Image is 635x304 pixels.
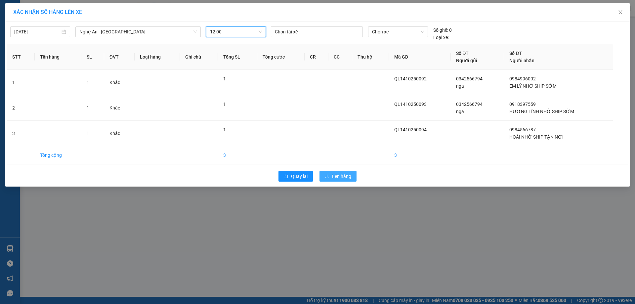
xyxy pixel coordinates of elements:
td: 3 [7,121,35,146]
span: 0342566794 [456,102,483,107]
span: nga [456,83,464,89]
span: QL1410250092 [394,76,427,81]
td: Khác [104,121,135,146]
th: Ghi chú [180,44,218,70]
span: 1 [223,127,226,132]
th: Thu hộ [352,44,389,70]
span: Người nhận [509,58,534,63]
span: Người gửi [456,58,477,63]
th: Loại hàng [135,44,180,70]
span: 1 [87,80,89,85]
span: 0342566794 [456,76,483,81]
th: ĐVT [104,44,135,70]
th: SL [81,44,104,70]
th: Tổng cước [257,44,305,70]
th: Tên hàng [35,44,81,70]
td: Tổng cộng [35,146,81,164]
span: close [618,10,623,15]
span: 1 [87,131,89,136]
td: 3 [218,146,258,164]
span: XÁC NHẬN SỐ HÀNG LÊN XE [13,9,82,15]
span: 1 [87,105,89,110]
input: 14/10/2025 [14,28,60,35]
th: CR [305,44,328,70]
span: 0984996002 [509,76,536,81]
span: Số ĐT [456,51,469,56]
span: Chọn xe [372,27,424,37]
span: Quay lại [291,173,308,180]
button: Close [611,3,630,22]
span: 0918397559 [509,102,536,107]
span: QL1410250094 [394,127,427,132]
span: nga [456,109,464,114]
span: down [193,30,197,34]
th: STT [7,44,35,70]
span: Nghệ An - Hà Nội [79,27,197,37]
span: Số ĐT [509,51,522,56]
th: Tổng SL [218,44,258,70]
span: Lên hàng [332,173,351,180]
div: 0 [433,26,452,34]
button: rollbackQuay lại [278,171,313,182]
td: 3 [389,146,451,164]
span: Số ghế: [433,26,448,34]
span: 1 [223,102,226,107]
td: Khác [104,95,135,121]
td: Khác [104,70,135,95]
span: Loại xe: [433,34,449,41]
span: HOÀI NHỜ SHIP TẬN NƠI [509,134,564,140]
span: 0984566787 [509,127,536,132]
span: 1 [223,76,226,81]
span: QL1410250093 [394,102,427,107]
th: CC [328,44,352,70]
td: 2 [7,95,35,121]
span: 12:00 [210,27,262,37]
span: EM LÝ NHỜ SHIP SỚM [509,83,557,89]
span: upload [325,174,329,179]
span: HƯƠNG LĨNH NHỜ SHIP SỚM [509,109,574,114]
span: rollback [284,174,288,179]
td: 1 [7,70,35,95]
button: uploadLên hàng [319,171,357,182]
th: Mã GD [389,44,451,70]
